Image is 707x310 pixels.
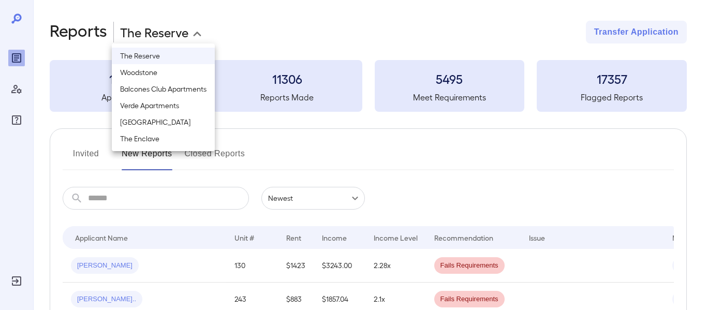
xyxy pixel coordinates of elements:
[112,48,215,64] li: The Reserve
[112,81,215,97] li: Balcones Club Apartments
[112,64,215,81] li: Woodstone
[112,97,215,114] li: Verde Apartments
[112,130,215,147] li: The Enclave
[112,114,215,130] li: [GEOGRAPHIC_DATA]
